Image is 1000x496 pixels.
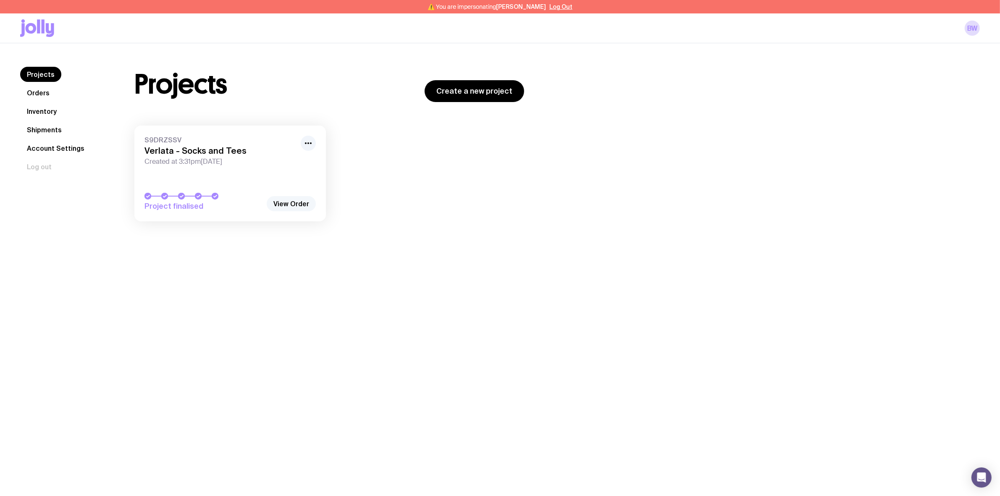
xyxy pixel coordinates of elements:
[144,146,296,156] h3: Verlata - Socks and Tees
[134,71,227,98] h1: Projects
[425,80,524,102] a: Create a new project
[428,3,546,10] span: ⚠️ You are impersonating
[20,159,58,174] button: Log out
[144,136,296,144] span: S9DRZSSV
[971,467,992,488] div: Open Intercom Messenger
[144,157,296,166] span: Created at 3:31pm[DATE]
[20,85,56,100] a: Orders
[144,201,262,211] span: Project finalised
[20,67,61,82] a: Projects
[20,104,63,119] a: Inventory
[20,122,68,137] a: Shipments
[267,196,316,211] a: View Order
[134,126,326,221] a: S9DRZSSVVerlata - Socks and TeesCreated at 3:31pm[DATE]Project finalised
[496,3,546,10] span: [PERSON_NAME]
[549,3,572,10] button: Log Out
[20,141,91,156] a: Account Settings
[965,21,980,36] a: BW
